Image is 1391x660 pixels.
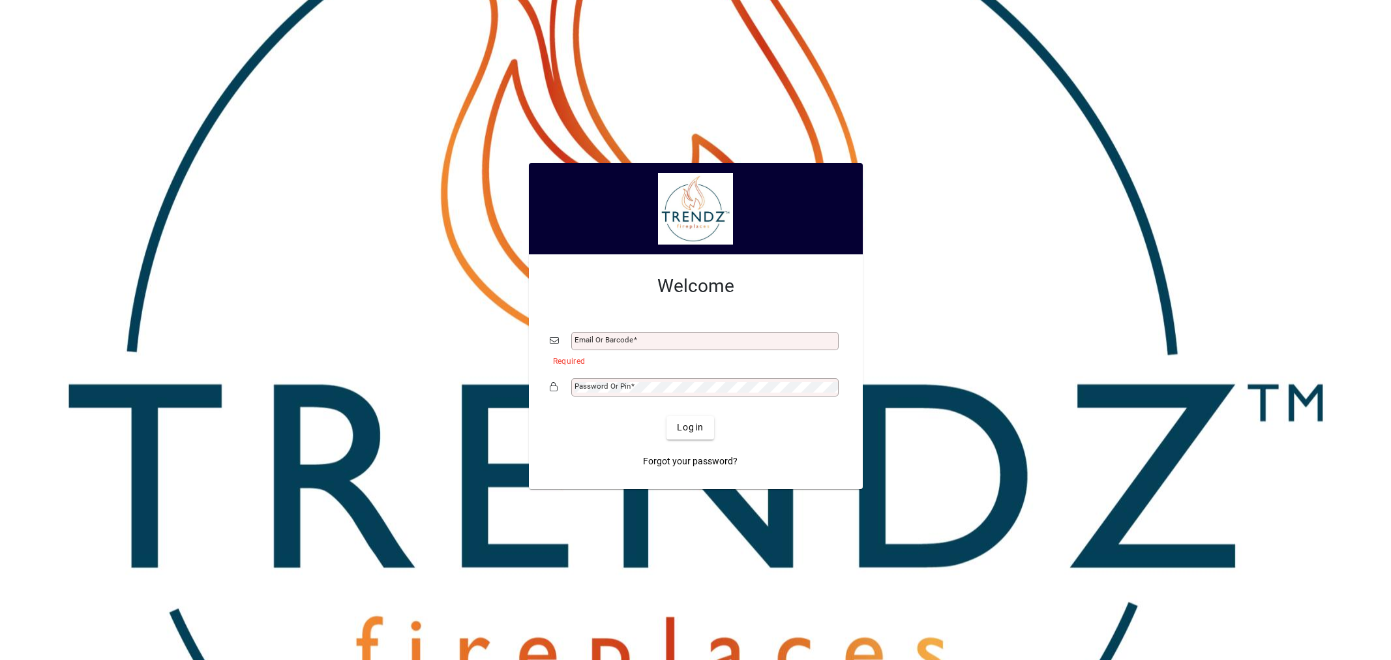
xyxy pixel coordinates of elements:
[638,450,743,473] a: Forgot your password?
[575,382,631,391] mat-label: Password or Pin
[677,421,704,434] span: Login
[553,353,831,367] mat-error: Required
[575,335,633,344] mat-label: Email or Barcode
[643,455,738,468] span: Forgot your password?
[666,416,714,440] button: Login
[550,275,842,297] h2: Welcome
